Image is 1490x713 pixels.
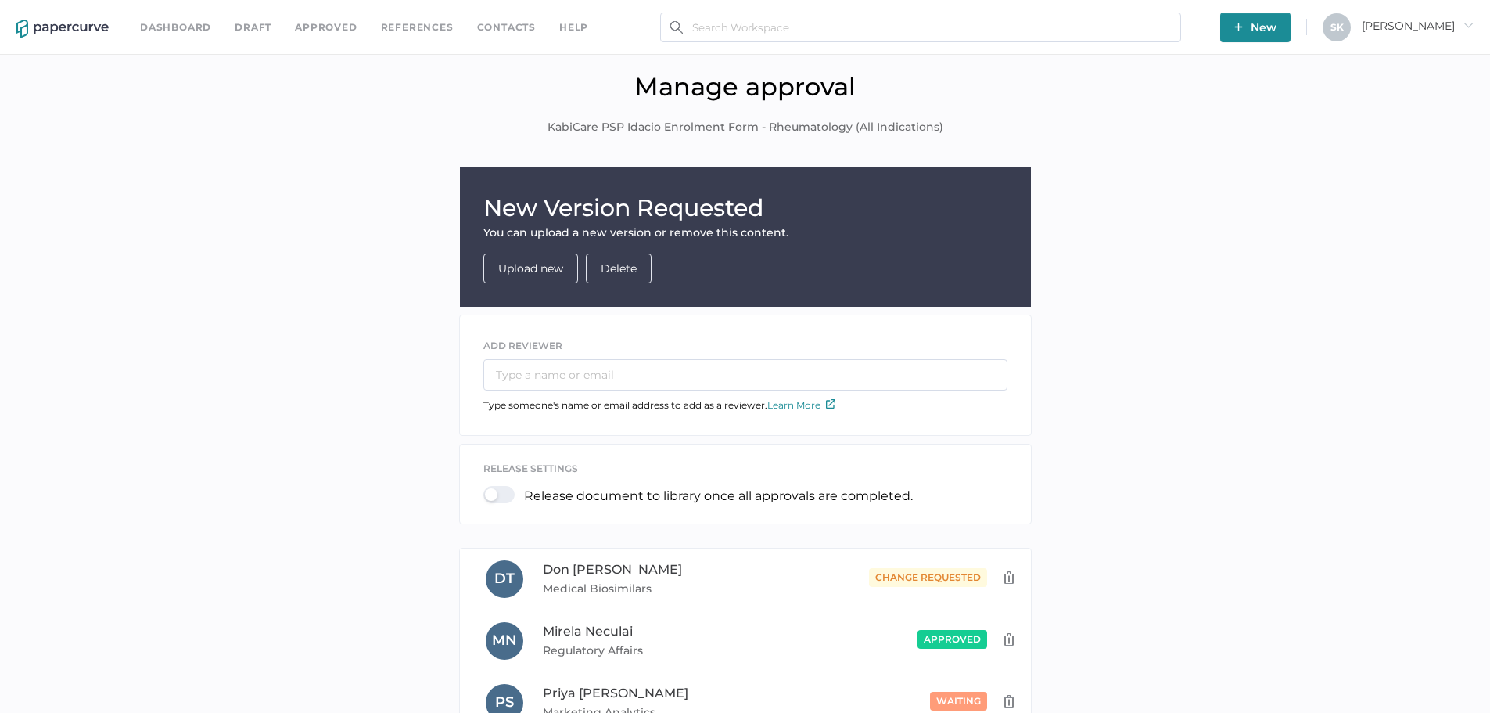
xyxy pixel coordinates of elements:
[936,695,981,707] span: waiting
[494,570,515,587] span: D T
[1234,23,1243,31] img: plus-white.e19ec114.svg
[524,488,913,503] p: Release document to library once all approvals are completed.
[483,340,562,351] span: ADD REVIEWER
[381,19,454,36] a: References
[543,562,682,577] span: Don [PERSON_NAME]
[235,19,271,36] a: Draft
[924,633,981,645] span: approved
[1234,13,1276,42] span: New
[543,686,688,700] span: Priya [PERSON_NAME]
[477,19,536,36] a: Contacts
[495,693,514,711] span: P S
[543,624,633,639] span: Mirela Neculai
[548,119,943,136] span: KabiCare PSP Idacio Enrolment Form - Rheumatology (All Indications)
[670,21,683,34] img: search.bf03fe8b.svg
[660,13,1181,42] input: Search Workspace
[543,641,779,660] span: Regulatory Affairs
[559,19,588,36] div: help
[140,19,211,36] a: Dashboard
[12,71,1478,102] h1: Manage approval
[295,19,357,36] a: Approved
[1362,19,1474,33] span: [PERSON_NAME]
[601,254,637,283] span: Delete
[1003,633,1015,646] img: delete
[483,191,1007,225] h1: New Version Requested
[767,399,835,411] a: Learn More
[483,463,578,474] span: release settings
[492,632,517,649] span: M N
[1003,571,1015,584] img: delete
[1463,20,1474,31] i: arrow_right
[826,399,835,409] img: external-link-icon.7ec190a1.svg
[1220,13,1291,42] button: New
[483,254,578,283] button: Upload new
[875,571,981,583] span: change requested
[1003,695,1015,708] img: delete
[543,579,779,598] span: Medical Biosimilars
[16,20,109,38] img: papercurve-logo-colour.7244d18c.svg
[586,254,652,283] button: Delete
[498,261,563,275] a: Upload new
[483,225,1007,239] div: You can upload a new version or remove this content.
[483,359,1007,391] input: Type a name or email
[483,399,835,411] span: Type someone's name or email address to add as a reviewer.
[1330,21,1344,33] span: S K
